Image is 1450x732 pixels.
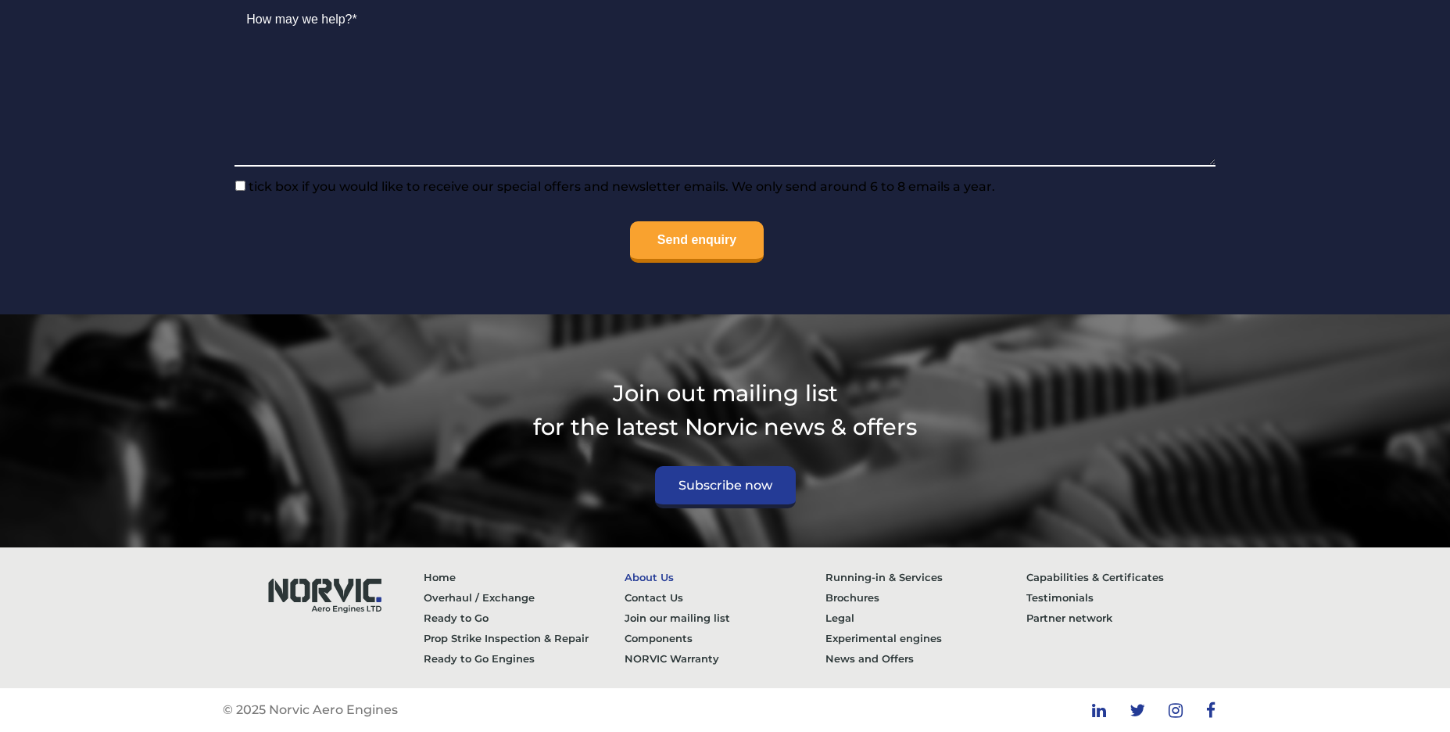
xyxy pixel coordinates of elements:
a: NORVIC Warranty [625,648,825,669]
a: Partner network [1026,608,1227,628]
img: Norvic Aero Engines logo [253,567,394,620]
input: tick box if you would like to receive our special offers and newsletter emails. We only send arou... [235,181,245,191]
a: Components [625,628,825,648]
p: © 2025 Norvic Aero Engines [223,701,398,719]
a: About Us [625,567,825,587]
input: Send enquiry [630,221,764,263]
a: Legal [825,608,1026,628]
a: Experimental engines [825,628,1026,648]
a: Contact Us [625,587,825,608]
a: Brochures [825,587,1026,608]
a: News and Offers [825,648,1026,669]
a: Home [424,567,625,587]
a: Join our mailing list [625,608,825,628]
a: Subscribe now [655,466,796,508]
a: Running-in & Services [825,567,1026,587]
a: Testimonials [1026,587,1227,608]
span: tick box if you would like to receive our special offers and newsletter emails. We only send arou... [245,179,995,194]
a: Ready to Go [424,608,625,628]
p: Join out mailing list for the latest Norvic news & offers [223,376,1226,443]
a: Ready to Go Engines [424,648,625,669]
a: Prop Strike Inspection & Repair [424,628,625,648]
a: Overhaul / Exchange [424,587,625,608]
a: Capabilities & Certificates [1026,567,1227,587]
